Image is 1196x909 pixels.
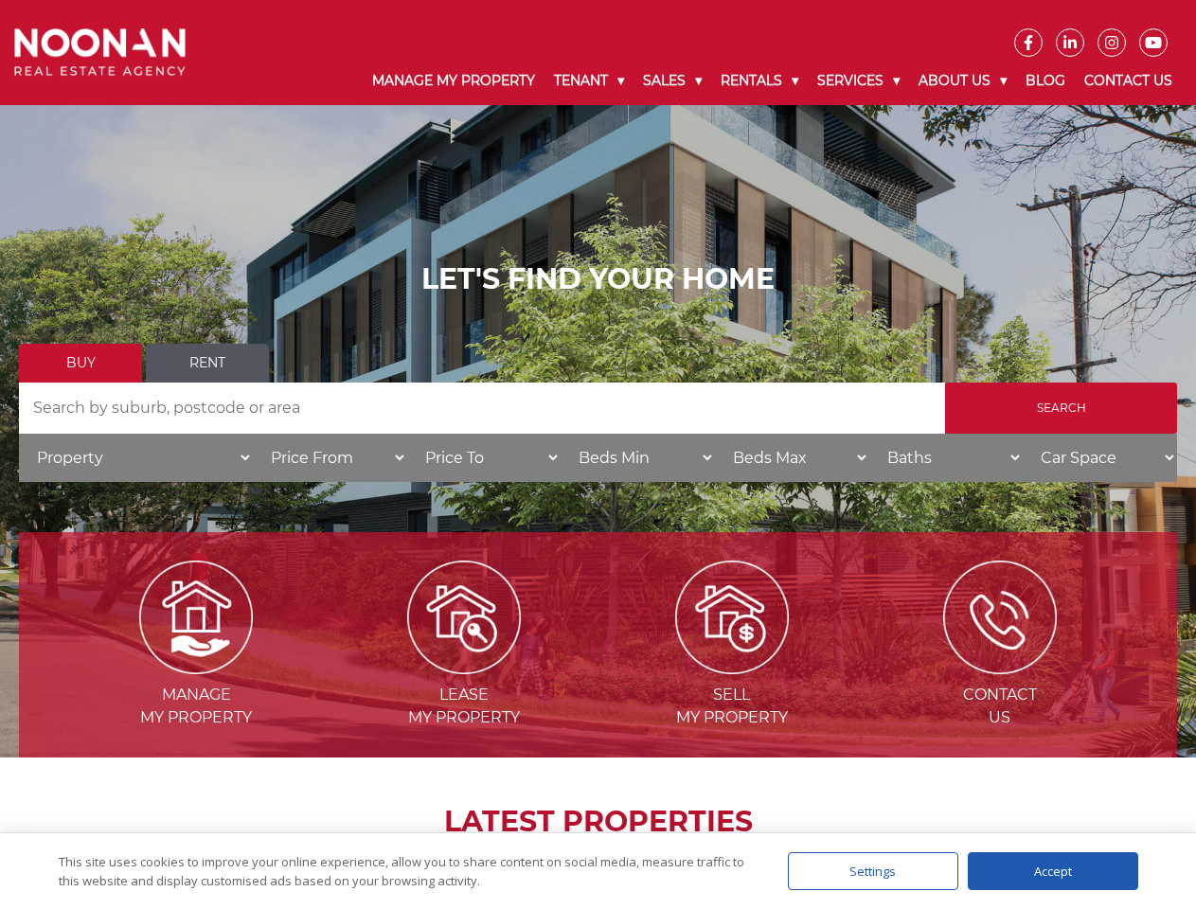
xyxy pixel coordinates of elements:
span: Contact Us [867,684,1132,729]
a: Lease my property Leasemy Property [332,607,597,726]
a: Manage My Property [363,57,544,105]
div: Settings [788,852,958,890]
img: ICONS [943,561,1057,674]
a: Blog [1016,57,1075,105]
a: Contact Us [1075,57,1182,105]
a: Rentals [711,57,808,105]
img: Sell my property [675,561,789,674]
a: Sell my property Sellmy Property [600,607,865,726]
h2: LATEST PROPERTIES [66,805,1130,839]
a: Rent [146,344,269,383]
a: Tenant [544,57,634,105]
a: Sales [634,57,711,105]
input: Search [945,383,1177,434]
div: Accept [968,852,1138,890]
a: About Us [909,57,1016,105]
img: Noonan Real Estate Agency [14,28,186,76]
img: Manage my Property [139,561,253,674]
a: Manage my Property Managemy Property [64,607,329,726]
a: Services [808,57,909,105]
span: Sell my Property [600,684,865,729]
a: Buy [19,344,142,383]
div: This site uses cookies to improve your online experience, allow you to share content on social me... [59,852,750,890]
span: Lease my Property [332,684,597,729]
a: ICONS ContactUs [867,607,1132,726]
img: Lease my property [407,561,521,674]
input: Search by suburb, postcode or area [19,383,945,434]
h1: LET'S FIND YOUR HOME [19,262,1177,296]
span: Manage my Property [64,684,329,729]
